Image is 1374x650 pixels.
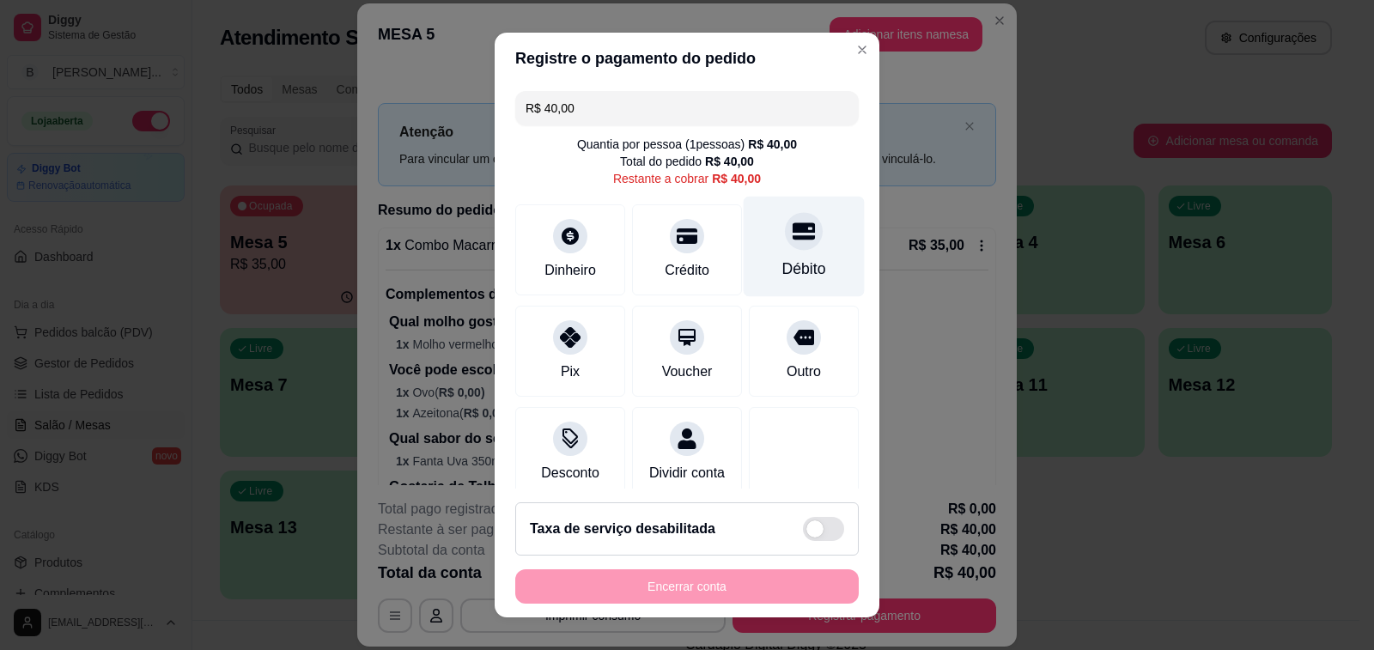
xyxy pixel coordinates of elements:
h2: Taxa de serviço desabilitada [530,519,715,539]
div: Dinheiro [544,260,596,281]
div: R$ 40,00 [705,153,754,170]
input: Ex.: hambúrguer de cordeiro [526,91,848,125]
button: Close [848,36,876,64]
div: Dividir conta [649,463,725,483]
header: Registre o pagamento do pedido [495,33,879,84]
div: R$ 40,00 [712,170,761,187]
div: Voucher [662,361,713,382]
div: Outro [787,361,821,382]
div: Desconto [541,463,599,483]
div: Débito [782,258,826,280]
div: Quantia por pessoa ( 1 pessoas) [577,136,797,153]
div: Pix [561,361,580,382]
div: Restante a cobrar [613,170,761,187]
div: Crédito [665,260,709,281]
div: R$ 40,00 [748,136,797,153]
div: Total do pedido [620,153,754,170]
